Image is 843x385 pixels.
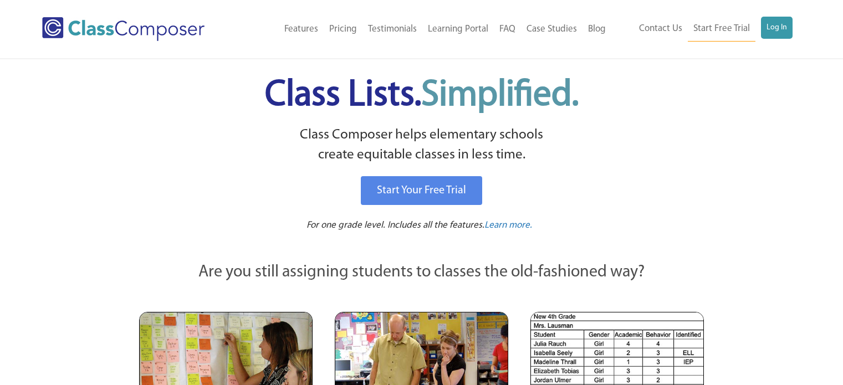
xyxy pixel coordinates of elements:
a: Blog [583,17,611,42]
span: Learn more. [484,220,532,230]
nav: Header Menu [240,17,611,42]
p: Class Composer helps elementary schools create equitable classes in less time. [137,125,706,166]
a: Start Your Free Trial [361,176,482,205]
span: Class Lists. [265,78,579,114]
a: FAQ [494,17,521,42]
a: Learn more. [484,219,532,233]
span: Simplified. [421,78,579,114]
a: Case Studies [521,17,583,42]
a: Testimonials [362,17,422,42]
a: Features [279,17,324,42]
a: Learning Portal [422,17,494,42]
p: Are you still assigning students to classes the old-fashioned way? [139,260,704,285]
nav: Header Menu [611,17,793,42]
span: For one grade level. Includes all the features. [306,220,484,230]
span: Start Your Free Trial [377,185,466,196]
img: Class Composer [42,17,205,41]
a: Pricing [324,17,362,42]
a: Contact Us [633,17,688,41]
a: Log In [761,17,793,39]
a: Start Free Trial [688,17,755,42]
